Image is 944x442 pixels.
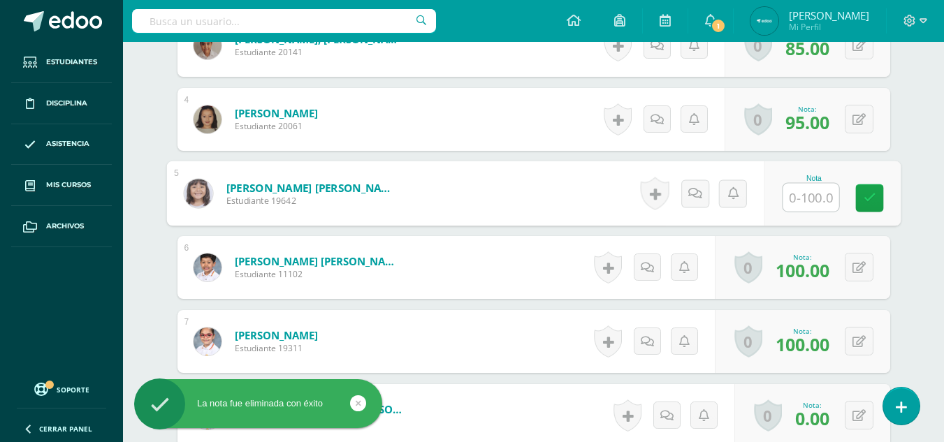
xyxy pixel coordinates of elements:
span: Disciplina [46,98,87,109]
span: Estudiantes [46,57,97,68]
span: 1 [711,18,726,34]
img: d8ecffa4f6c4620629c0dbe18bad080d.png [184,179,212,207]
span: Estudiante 11102 [235,268,402,280]
a: [PERSON_NAME] [PERSON_NAME] [226,180,398,195]
img: 66b3b8e78e427e90279b20fafa396c05.png [750,7,778,35]
span: Estudiante 20061 [235,120,318,132]
a: Mis cursos [11,165,112,206]
a: [PERSON_NAME] [235,106,318,120]
a: Disciplina [11,83,112,124]
span: 0.00 [795,406,829,430]
input: 0-100.0 [783,184,838,212]
img: 04bb0c23dafa871a09ebbd08db979632.png [194,253,222,281]
a: Archivos [11,206,112,247]
a: 0 [744,103,772,135]
div: Nota: [776,252,829,262]
img: de9c6f06f74527a27641bcbc42a57808.png [194,31,222,59]
span: Estudiante 19642 [226,195,398,207]
span: [PERSON_NAME] [789,8,869,22]
span: 100.00 [776,258,829,282]
div: Nota: [776,326,829,336]
span: Mis cursos [46,179,91,191]
span: Archivos [46,221,84,232]
span: Asistencia [46,138,89,149]
div: Nota [782,175,845,182]
span: Cerrar panel [39,424,92,434]
div: La nota fue eliminada con éxito [134,397,382,410]
span: 85.00 [785,36,829,60]
a: 0 [744,29,772,61]
input: Busca un usuario... [132,9,436,33]
img: 0a3cfaa2e5dca523e04619ee67a4e4f7.png [194,327,222,355]
span: 100.00 [776,332,829,356]
span: Estudiante 20141 [235,46,402,58]
a: Asistencia [11,124,112,165]
img: cdc1513f6fcea1a1bb3d90e1f12802f9.png [194,105,222,133]
a: [PERSON_NAME] [PERSON_NAME] [235,254,402,268]
a: Estudiantes [11,42,112,83]
a: 0 [734,251,762,283]
span: Estudiante 19311 [235,342,318,354]
span: Soporte [57,385,89,395]
a: 0 [734,325,762,358]
a: Soporte [17,379,106,398]
a: 0 [754,399,782,432]
a: [PERSON_NAME] [235,328,318,342]
div: Nota: [795,400,829,410]
div: Nota: [785,104,829,114]
span: Mi Perfil [789,21,869,33]
span: 95.00 [785,110,829,134]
